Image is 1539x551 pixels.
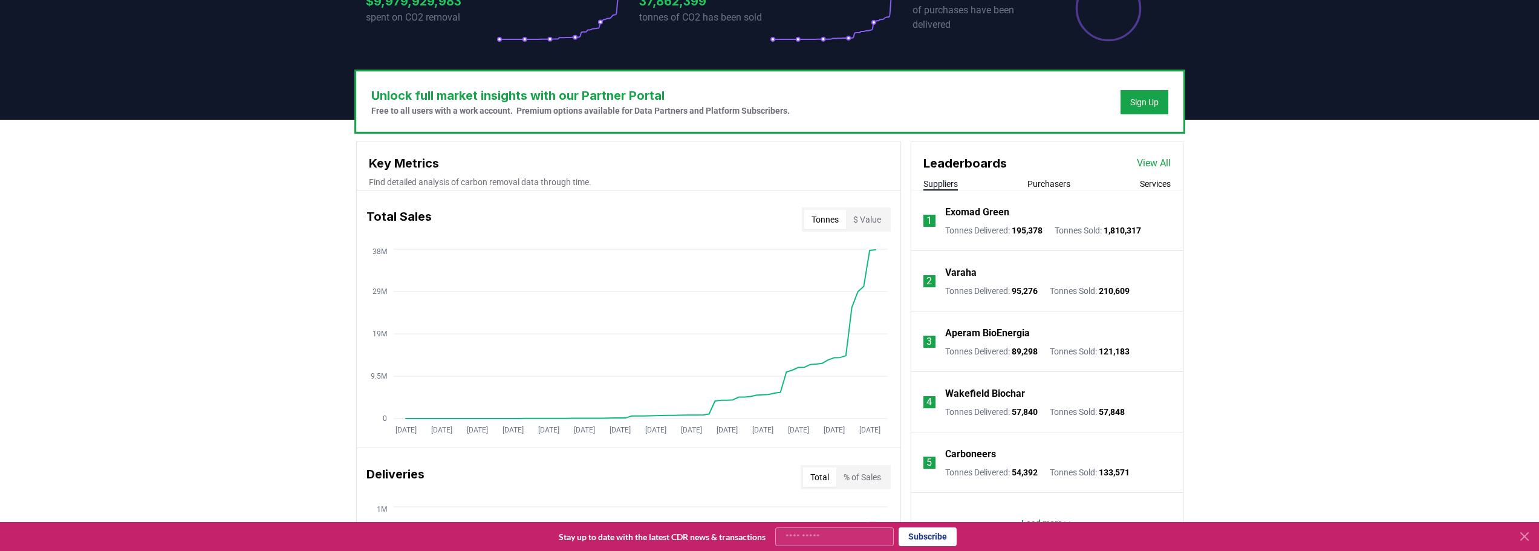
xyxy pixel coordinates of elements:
[945,466,1038,478] p: Tonnes Delivered :
[366,207,432,232] h3: Total Sales
[1012,226,1043,235] span: 195,378
[1104,226,1141,235] span: 1,810,317
[1130,96,1159,108] a: Sign Up
[846,210,888,229] button: $ Value
[1099,468,1130,477] span: 133,571
[639,10,770,25] p: tonnes of CO2 has been sold
[366,10,496,25] p: spent on CO2 removal
[787,426,809,434] tspan: [DATE]
[926,455,932,470] p: 5
[1012,347,1038,356] span: 89,298
[645,426,666,434] tspan: [DATE]
[923,154,1007,172] h3: Leaderboards
[926,274,932,289] p: 2
[945,266,977,280] a: Varaha
[377,505,387,514] tspan: 1M
[945,406,1038,418] p: Tonnes Delivered :
[1121,90,1168,114] button: Sign Up
[945,326,1030,341] a: Aperam BioEnergia
[1099,407,1125,417] span: 57,848
[823,426,844,434] tspan: [DATE]
[859,426,880,434] tspan: [DATE]
[1050,285,1130,297] p: Tonnes Sold :
[383,414,387,423] tspan: 0
[926,334,932,349] p: 3
[573,426,594,434] tspan: [DATE]
[369,154,888,172] h3: Key Metrics
[836,468,888,487] button: % of Sales
[395,426,416,434] tspan: [DATE]
[369,176,888,188] p: Find detailed analysis of carbon removal data through time.
[1099,286,1130,296] span: 210,609
[945,345,1038,357] p: Tonnes Delivered :
[1012,407,1038,417] span: 57,840
[431,426,452,434] tspan: [DATE]
[1027,178,1070,190] button: Purchasers
[373,287,387,296] tspan: 29M
[945,447,996,461] a: Carboneers
[1140,178,1171,190] button: Services
[1021,517,1062,529] p: Load more
[680,426,701,434] tspan: [DATE]
[1012,286,1038,296] span: 95,276
[1137,156,1171,171] a: View All
[923,178,958,190] button: Suppliers
[1099,347,1130,356] span: 121,183
[803,468,836,487] button: Total
[945,205,1009,220] a: Exomad Green
[1012,468,1038,477] span: 54,392
[371,372,387,380] tspan: 9.5M
[716,426,737,434] tspan: [DATE]
[1012,511,1082,535] button: Load more
[538,426,559,434] tspan: [DATE]
[502,426,523,434] tspan: [DATE]
[1050,345,1130,357] p: Tonnes Sold :
[373,330,387,338] tspan: 19M
[926,395,932,409] p: 4
[371,86,790,105] h3: Unlock full market insights with our Partner Portal
[466,426,487,434] tspan: [DATE]
[609,426,630,434] tspan: [DATE]
[926,214,932,228] p: 1
[945,386,1025,401] a: Wakefield Biochar
[366,465,425,489] h3: Deliveries
[804,210,846,229] button: Tonnes
[752,426,773,434] tspan: [DATE]
[1050,466,1130,478] p: Tonnes Sold :
[371,105,790,117] p: Free to all users with a work account. Premium options available for Data Partners and Platform S...
[373,247,387,256] tspan: 38M
[913,3,1043,32] p: of purchases have been delivered
[1050,406,1125,418] p: Tonnes Sold :
[945,224,1043,236] p: Tonnes Delivered :
[945,285,1038,297] p: Tonnes Delivered :
[1055,224,1141,236] p: Tonnes Sold :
